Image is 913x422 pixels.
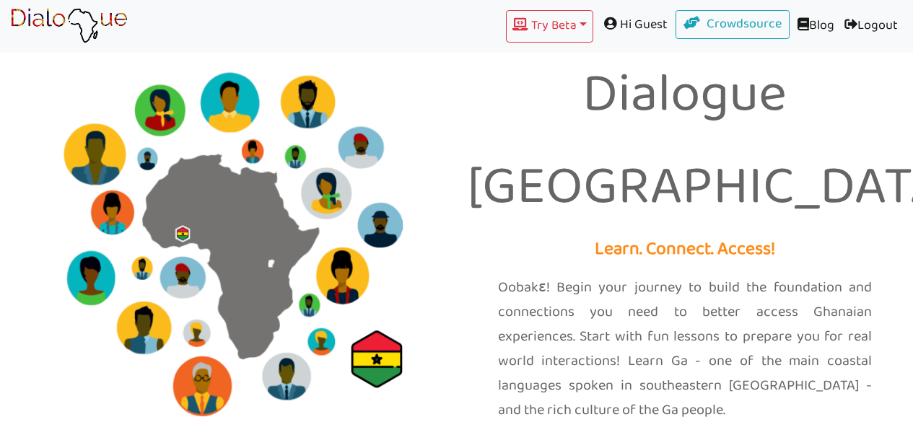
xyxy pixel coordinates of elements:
a: Blog [790,10,839,43]
img: learn African language platform app [10,8,128,44]
a: Crowdsource [676,10,790,39]
button: Try Beta [506,10,593,43]
a: Logout [839,10,903,43]
p: Learn. Connect. Access! [468,234,903,265]
span: Hi Guest [593,10,676,40]
p: Dialogue [GEOGRAPHIC_DATA] [468,50,903,234]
